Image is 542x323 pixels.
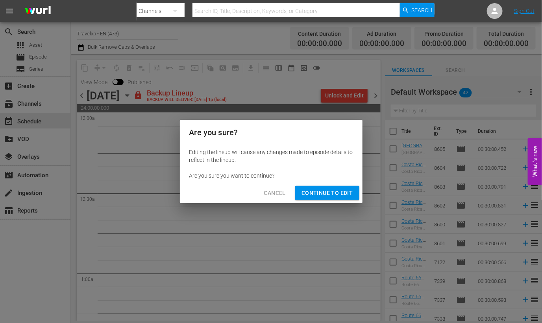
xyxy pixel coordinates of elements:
[302,188,353,198] span: Continue to Edit
[528,138,542,185] button: Open Feedback Widget
[189,126,353,139] h2: Are you sure?
[5,6,14,16] span: menu
[189,172,353,180] div: Are you sure you want to continue?
[189,148,353,164] div: Editing the lineup will cause any changes made to episode details to reflect in the lineup.
[514,8,535,14] a: Sign Out
[295,186,359,200] button: Continue to Edit
[19,2,57,20] img: ans4CAIJ8jUAAAAAAAAAAAAAAAAAAAAAAAAgQb4GAAAAAAAAAAAAAAAAAAAAAAAAJMjXAAAAAAAAAAAAAAAAAAAAAAAAgAT5G...
[264,188,286,198] span: Cancel
[412,3,433,17] span: Search
[258,186,292,200] button: Cancel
